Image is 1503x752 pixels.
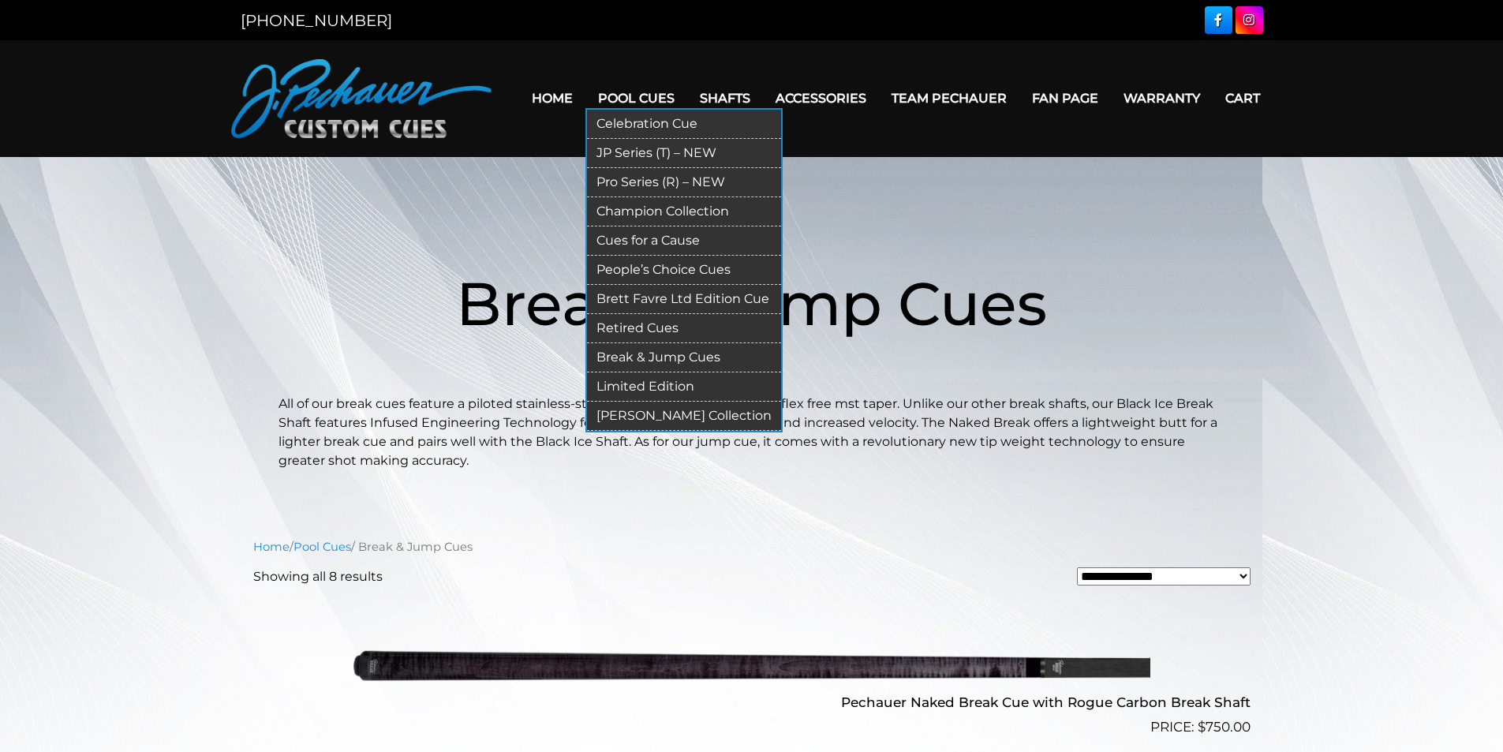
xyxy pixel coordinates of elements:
img: Pechauer Custom Cues [231,59,492,138]
a: Home [519,78,585,118]
a: [PHONE_NUMBER] [241,11,392,30]
span: $ [1198,719,1206,735]
p: All of our break cues feature a piloted stainless-steel joint, a C4+ break tip, and a flex free m... [279,395,1225,470]
a: Brett Favre Ltd Edition Cue [587,285,781,314]
a: Pechauer Naked Break Cue with Rogue Carbon Break Shaft $750.00 [253,599,1251,738]
a: Limited Edition [587,372,781,402]
a: Retired Cues [587,314,781,343]
a: Team Pechauer [879,78,1019,118]
nav: Breadcrumb [253,538,1251,556]
a: Champion Collection [587,197,781,226]
span: Break & Jump Cues [456,267,1047,340]
img: Pechauer Naked Break Cue with Rogue Carbon Break Shaft [353,599,1150,731]
a: Home [253,540,290,554]
a: Pro Series (R) – NEW [587,168,781,197]
p: Showing all 8 results [253,567,383,586]
a: People’s Choice Cues [587,256,781,285]
a: JP Series (T) – NEW [587,139,781,168]
a: Pool Cues [585,78,687,118]
a: Shafts [687,78,763,118]
a: Fan Page [1019,78,1111,118]
a: Warranty [1111,78,1213,118]
a: Cart [1213,78,1273,118]
a: Break & Jump Cues [587,343,781,372]
a: Cues for a Cause [587,226,781,256]
a: Celebration Cue [587,110,781,139]
select: Shop order [1077,567,1251,586]
a: [PERSON_NAME] Collection [587,402,781,431]
bdi: 750.00 [1198,719,1251,735]
a: Accessories [763,78,879,118]
h2: Pechauer Naked Break Cue with Rogue Carbon Break Shaft [253,688,1251,717]
a: Pool Cues [293,540,351,554]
